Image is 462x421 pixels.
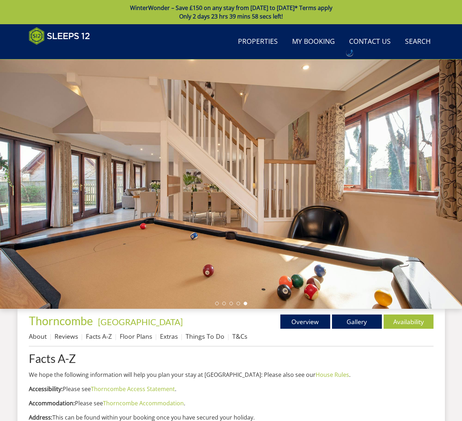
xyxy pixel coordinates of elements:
a: Reviews [54,332,78,341]
a: Thorncombe Accommodation [103,399,184,407]
a: Facts A-Z [86,332,112,341]
a: Extras [160,332,178,341]
a: T&Cs [232,332,247,341]
a: House Rules [316,371,349,379]
div: Call: 01823 665500 [346,50,353,56]
span: - [95,317,183,327]
a: Properties [235,34,281,50]
img: Sleeps 12 [29,27,90,45]
a: Gallery [332,315,382,329]
a: [GEOGRAPHIC_DATA] [98,317,183,327]
iframe: Customer reviews powered by Trustpilot [25,49,100,55]
p: Please see . [29,399,434,407]
a: Floor Plans [120,332,152,341]
a: Things To Do [186,332,224,341]
span: Thorncombe [29,314,93,328]
a: Overview [280,315,330,329]
span: Only 2 days 23 hrs 39 mins 58 secs left! [179,12,283,20]
a: About [29,332,47,341]
img: hfpfyWBK5wQHBAGPgDf9c6qAYOxxMAAAAASUVORK5CYII= [347,50,353,56]
a: Search [402,34,434,50]
a: My Booking [289,34,338,50]
a: Contact Us [346,34,394,50]
a: Thorncombe Access Statement [91,385,175,393]
b: Accommodation: [29,399,75,407]
p: Please see . [29,385,434,393]
p: We hope the following information will help you plan your stay at [GEOGRAPHIC_DATA]: Please also ... [29,370,434,379]
a: Facts A-Z [29,352,434,365]
b: Accessibility: [29,385,63,393]
a: Availability [384,315,434,329]
a: Thorncombe [29,314,95,328]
